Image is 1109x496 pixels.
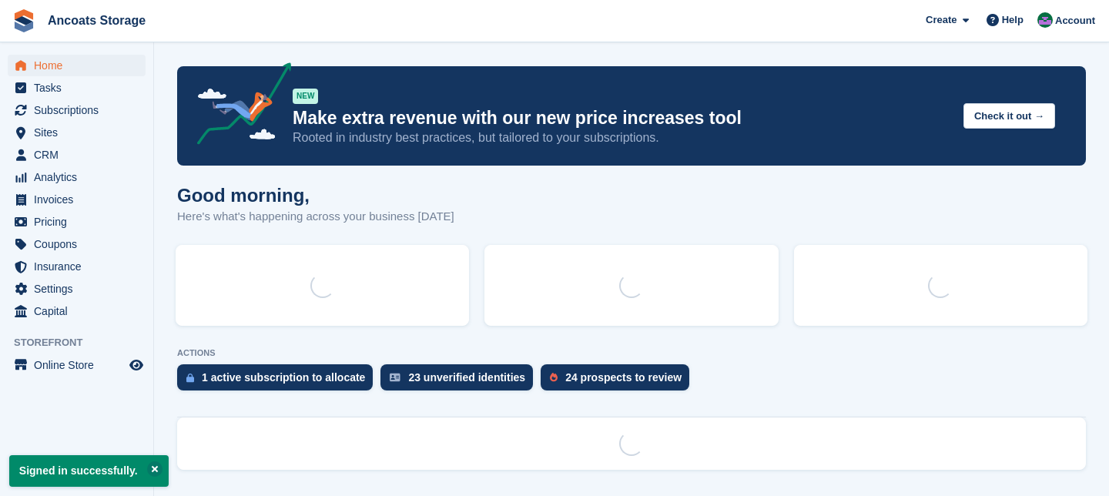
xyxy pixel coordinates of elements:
[14,335,153,350] span: Storefront
[8,77,146,99] a: menu
[380,364,541,398] a: 23 unverified identities
[293,107,951,129] p: Make extra revenue with our new price increases tool
[8,189,146,210] a: menu
[34,354,126,376] span: Online Store
[8,99,146,121] a: menu
[9,455,169,487] p: Signed in successfully.
[34,278,126,300] span: Settings
[34,233,126,255] span: Coupons
[8,122,146,143] a: menu
[186,373,194,383] img: active_subscription_to_allocate_icon-d502201f5373d7db506a760aba3b589e785aa758c864c3986d89f69b8ff3...
[202,371,365,384] div: 1 active subscription to allocate
[8,144,146,166] a: menu
[565,371,682,384] div: 24 prospects to review
[34,99,126,121] span: Subscriptions
[34,55,126,76] span: Home
[34,256,126,277] span: Insurance
[177,208,454,226] p: Here's what's happening across your business [DATE]
[42,8,152,33] a: Ancoats Storage
[8,166,146,188] a: menu
[293,89,318,104] div: NEW
[390,373,400,382] img: verify_identity-adf6edd0f0f0b5bbfe63781bf79b02c33cf7c696d77639b501bdc392416b5a36.svg
[8,354,146,376] a: menu
[1002,12,1024,28] span: Help
[34,122,126,143] span: Sites
[541,364,697,398] a: 24 prospects to review
[8,233,146,255] a: menu
[12,9,35,32] img: stora-icon-8386f47178a22dfd0bd8f6a31ec36ba5ce8667c1dd55bd0f319d3a0aa187defe.svg
[8,300,146,322] a: menu
[34,300,126,322] span: Capital
[177,364,380,398] a: 1 active subscription to allocate
[34,189,126,210] span: Invoices
[34,144,126,166] span: CRM
[177,348,1086,358] p: ACTIONS
[34,166,126,188] span: Analytics
[926,12,957,28] span: Create
[8,256,146,277] a: menu
[127,356,146,374] a: Preview store
[963,103,1055,129] button: Check it out →
[408,371,525,384] div: 23 unverified identities
[34,77,126,99] span: Tasks
[8,211,146,233] a: menu
[8,278,146,300] a: menu
[1055,13,1095,28] span: Account
[184,62,292,150] img: price-adjustments-announcement-icon-8257ccfd72463d97f412b2fc003d46551f7dbcb40ab6d574587a9cd5c0d94...
[34,211,126,233] span: Pricing
[8,55,146,76] a: menu
[293,129,951,146] p: Rooted in industry best practices, but tailored to your subscriptions.
[177,185,454,206] h1: Good morning,
[550,373,558,382] img: prospect-51fa495bee0391a8d652442698ab0144808aea92771e9ea1ae160a38d050c398.svg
